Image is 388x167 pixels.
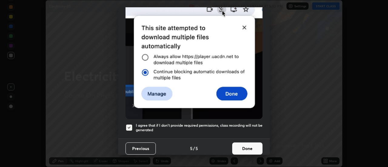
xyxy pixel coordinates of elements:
button: Previous [125,142,156,155]
h4: 5 [196,145,198,152]
h4: / [193,145,195,152]
h5: I agree that if I don't provide required permissions, class recording will not be generated [136,123,263,132]
button: Done [232,142,263,155]
h4: 5 [190,145,192,152]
